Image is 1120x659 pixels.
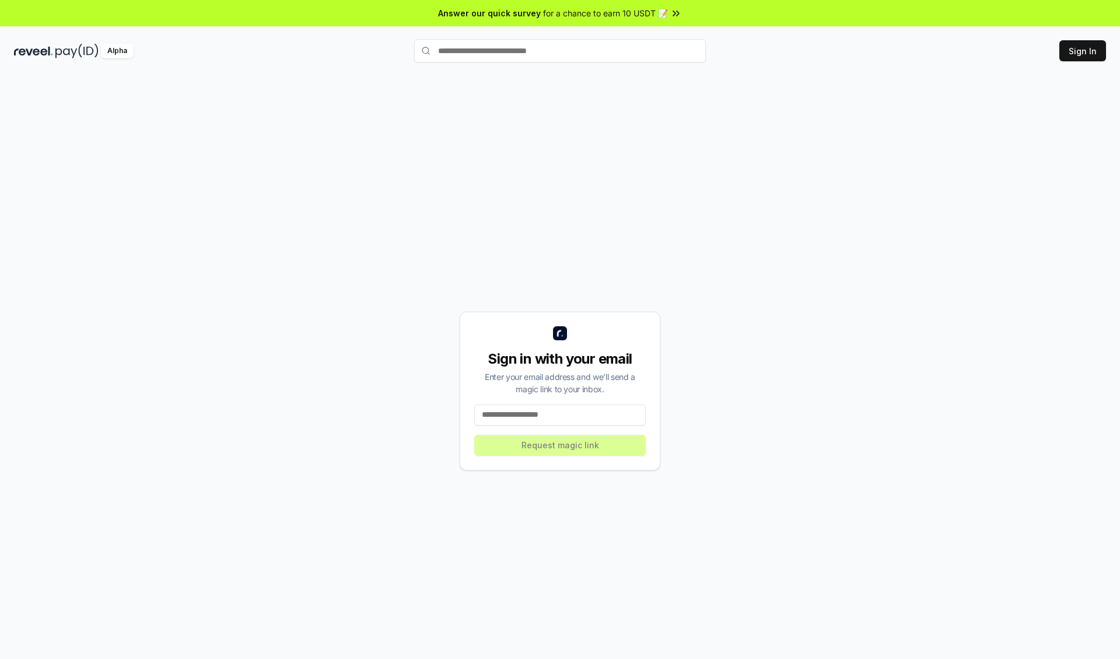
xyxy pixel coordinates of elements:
div: Enter your email address and we’ll send a magic link to your inbox. [474,371,646,395]
div: Alpha [101,44,134,58]
div: Sign in with your email [474,350,646,368]
img: reveel_dark [14,44,53,58]
img: logo_small [553,326,567,340]
button: Sign In [1059,40,1106,61]
img: pay_id [55,44,99,58]
span: for a chance to earn 10 USDT 📝 [543,7,668,19]
span: Answer our quick survey [438,7,541,19]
